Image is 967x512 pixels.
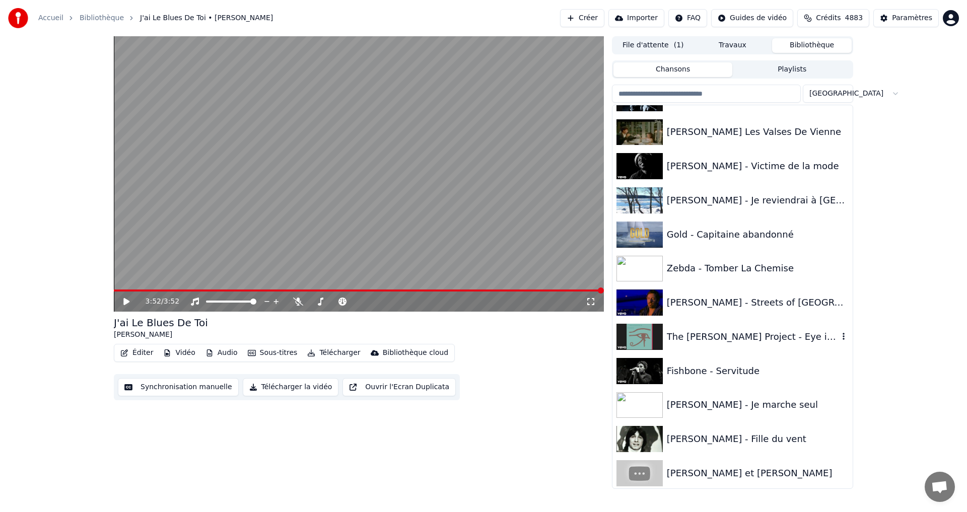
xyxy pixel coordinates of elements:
button: Bibliothèque [772,38,852,53]
button: Playlists [732,62,852,77]
span: Crédits [816,13,841,23]
button: Importer [608,9,664,27]
span: 3:52 [164,297,179,307]
a: Bibliothèque [80,13,124,23]
div: [PERSON_NAME] - Je reviendrai à [GEOGRAPHIC_DATA] [667,193,849,207]
button: Crédits4883 [797,9,869,27]
div: Fishbone - Servitude [667,364,849,378]
div: / [146,297,170,307]
button: Audio [201,346,242,360]
button: Travaux [693,38,773,53]
a: Accueil [38,13,63,23]
div: [PERSON_NAME] - Streets of [GEOGRAPHIC_DATA] [667,296,849,310]
button: Synchronisation manuelle [118,378,239,396]
button: Sous-titres [244,346,302,360]
div: Bibliothèque cloud [383,348,448,358]
div: [PERSON_NAME] et [PERSON_NAME] [667,466,849,480]
button: FAQ [668,9,707,27]
div: Paramètres [892,13,932,23]
span: 3:52 [146,297,161,307]
button: File d'attente [613,38,693,53]
span: ( 1 ) [674,40,684,50]
button: Chansons [613,62,733,77]
div: J'ai Le Blues De Toi [114,316,208,330]
div: [PERSON_NAME] - Fille du vent [667,432,849,446]
div: [PERSON_NAME] - Je marche seul [667,398,849,412]
button: Paramètres [873,9,939,27]
div: The [PERSON_NAME] Project - Eye in the Sky * [667,330,839,344]
div: Ouvrir le chat [925,472,955,502]
button: Guides de vidéo [711,9,793,27]
button: Vidéo [159,346,199,360]
img: youka [8,8,28,28]
span: [GEOGRAPHIC_DATA] [809,89,883,99]
div: [PERSON_NAME] [114,330,208,340]
div: [PERSON_NAME] - Victime de la mode [667,159,849,173]
button: Télécharger [303,346,364,360]
button: Télécharger la vidéo [243,378,339,396]
button: Créer [560,9,604,27]
button: Éditer [116,346,157,360]
div: Gold - Capitaine abandonné [667,228,849,242]
span: 4883 [845,13,863,23]
button: Ouvrir l'Ecran Duplicata [342,378,456,396]
span: J'ai Le Blues De Toi • [PERSON_NAME] [140,13,273,23]
nav: breadcrumb [38,13,273,23]
div: Zebda - Tomber La Chemise [667,261,849,275]
div: [PERSON_NAME] Les Valses De Vienne [667,125,849,139]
